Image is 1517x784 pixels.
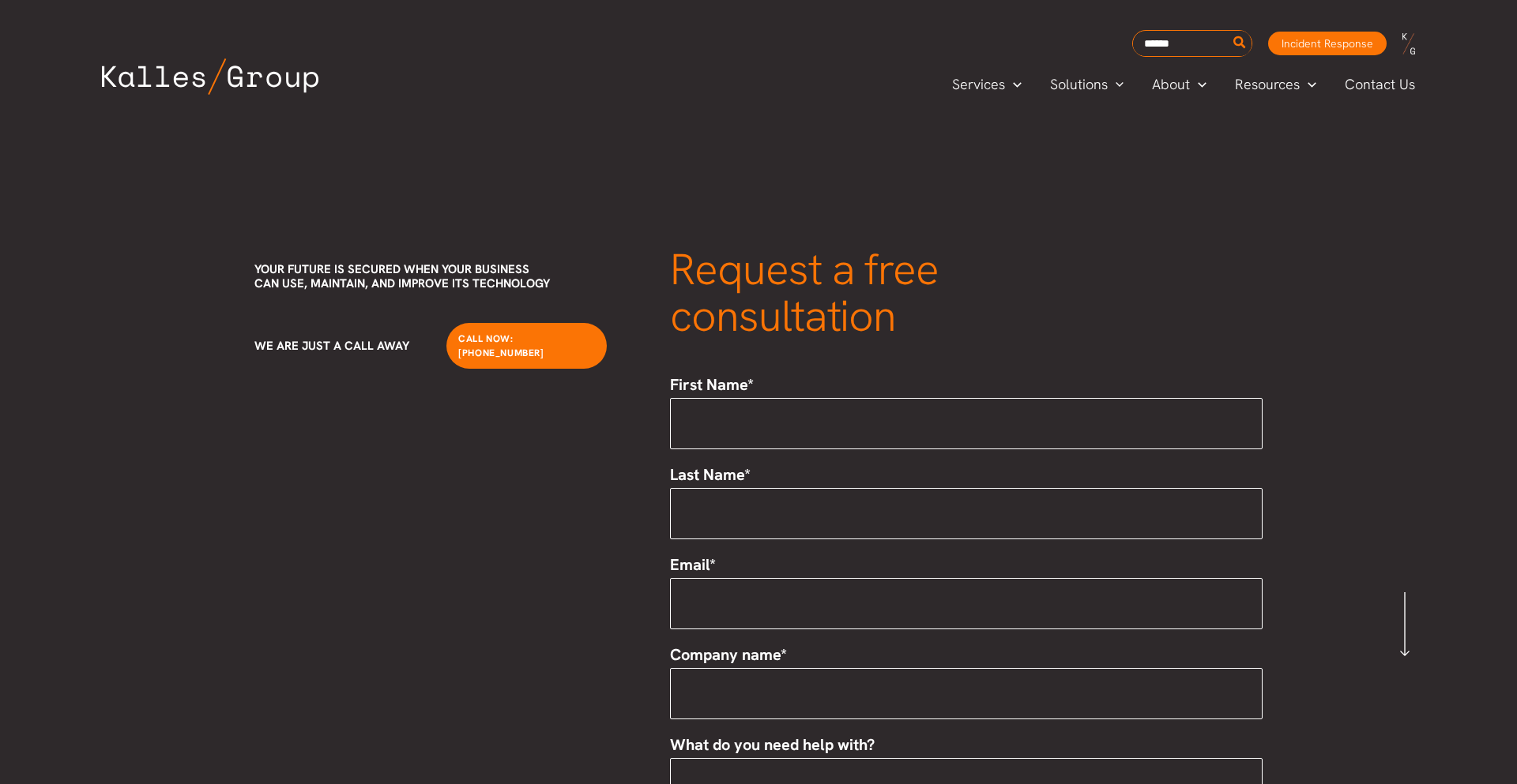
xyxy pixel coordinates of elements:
a: Call Now: [PHONE_NUMBER] [446,323,607,369]
span: Solutions [1050,73,1108,96]
span: First Name [670,374,747,395]
span: Menu Toggle [1300,73,1316,96]
img: Kalles Group [102,58,318,95]
span: Your future is secured when your business can use, maintain, and improve its technology [254,261,550,292]
a: Contact Us [1331,73,1431,96]
span: Company name [670,644,781,665]
span: Menu Toggle [1190,73,1206,96]
a: ServicesMenu Toggle [938,73,1036,96]
span: Call Now: [PHONE_NUMBER] [458,332,544,359]
span: Menu Toggle [1108,73,1124,96]
span: Resources [1235,73,1300,96]
a: Incident Response [1268,32,1387,55]
span: Menu Toggle [1005,73,1022,96]
span: Request a free consultation [670,241,939,345]
nav: Primary Site Navigation [938,71,1431,97]
a: SolutionsMenu Toggle [1036,73,1139,96]
span: We are just a call away [254,338,409,354]
span: Email [670,554,710,575]
span: About [1152,73,1190,96]
span: Services [952,73,1005,96]
button: Search [1230,31,1250,56]
span: What do you need help with? [670,734,875,755]
a: ResourcesMenu Toggle [1221,73,1331,96]
a: AboutMenu Toggle [1138,73,1221,96]
span: Last Name [670,464,744,485]
span: Contact Us [1345,73,1415,96]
